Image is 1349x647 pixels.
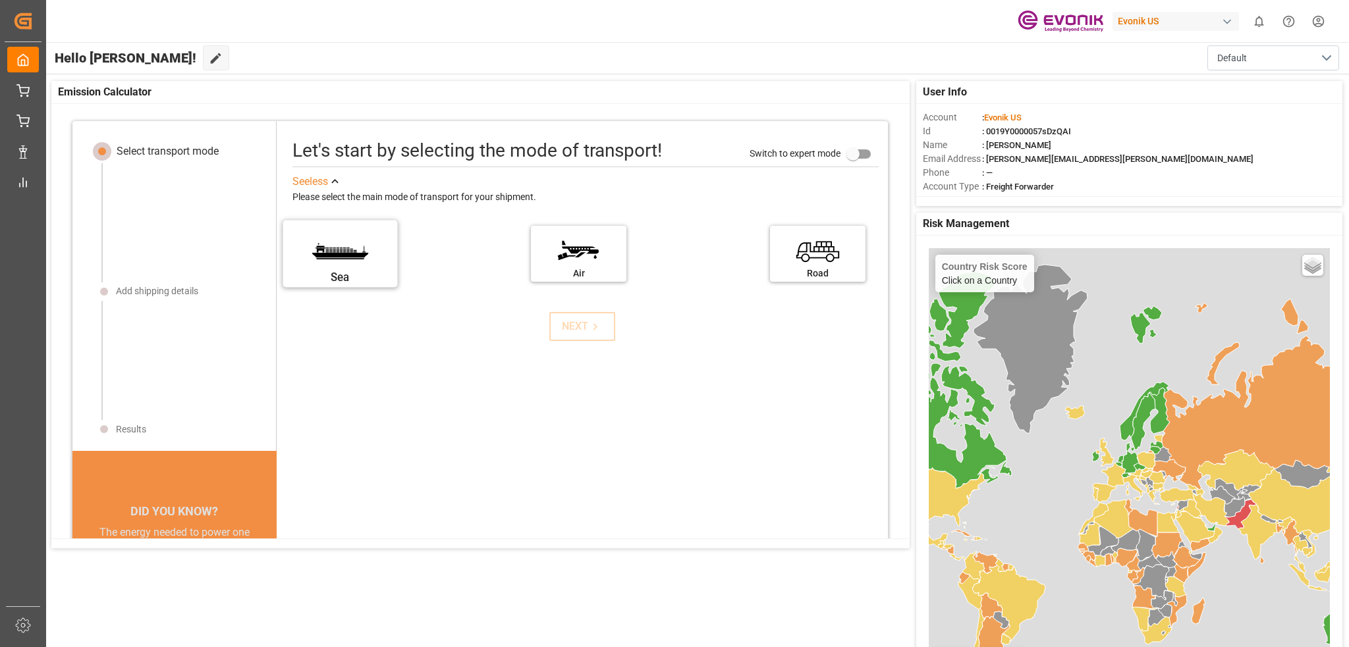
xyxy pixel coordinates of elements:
[984,113,1022,122] span: Evonik US
[923,111,982,124] span: Account
[55,45,196,70] span: Hello [PERSON_NAME]!
[72,497,276,525] div: DID YOU KNOW?
[1018,10,1103,33] img: Evonik-brand-mark-Deep-Purple-RGB.jpeg_1700498283.jpeg
[923,84,967,100] span: User Info
[537,267,620,280] div: Air
[777,267,859,280] div: Road
[1302,255,1323,276] a: Layers
[923,138,982,152] span: Name
[923,152,982,166] span: Email Address
[72,525,91,619] button: previous slide / item
[292,190,879,205] div: Please select the main mode of transport for your shipment.
[982,168,993,178] span: : —
[923,216,1009,232] span: Risk Management
[942,261,1028,286] div: Click on a Country
[982,126,1071,136] span: : 0019Y0000057sDzQAI
[1113,12,1239,31] div: Evonik US
[1274,7,1304,36] button: Help Center
[258,525,277,619] button: next slide / item
[1113,9,1244,34] button: Evonik US
[290,269,389,286] div: Sea
[982,113,1022,122] span: :
[117,143,219,159] div: Select transport mode
[1217,51,1247,65] span: Default
[923,180,982,194] span: Account Type
[1244,7,1274,36] button: show 0 new notifications
[549,312,615,341] button: NEXT
[923,124,982,138] span: Id
[1207,45,1339,70] button: open menu
[750,148,840,159] span: Switch to expert mode
[88,525,260,604] div: The energy needed to power one large container ship across the ocean in a single day is the same ...
[923,166,982,180] span: Phone
[982,154,1253,164] span: : [PERSON_NAME][EMAIL_ADDRESS][PERSON_NAME][DOMAIN_NAME]
[292,137,662,165] div: Let's start by selecting the mode of transport!
[942,261,1028,272] h4: Country Risk Score
[116,284,198,298] div: Add shipping details
[58,84,151,100] span: Emission Calculator
[116,423,146,436] div: Results
[982,182,1054,192] span: : Freight Forwarder
[292,174,328,190] div: See less
[982,140,1051,150] span: : [PERSON_NAME]
[562,319,602,334] div: NEXT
